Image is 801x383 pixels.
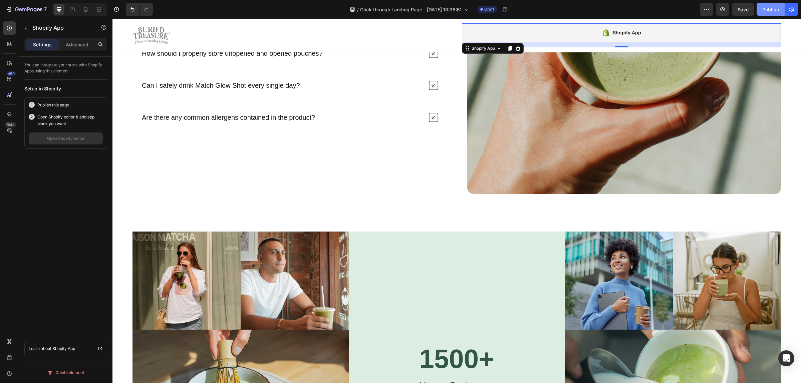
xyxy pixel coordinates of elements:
div: Shopify App [358,27,384,33]
button: 7 [3,3,50,16]
p: Are there any common allergens contained in the product? [29,94,203,103]
p: Happy Customers [250,360,439,374]
div: Publish [762,6,779,13]
p: 7 [44,5,47,13]
p: Settings [33,41,52,48]
p: Open Shopify editor & add app block you want [37,114,103,127]
div: 450 [6,71,16,76]
div: Delete element [47,369,84,377]
p: Can I safely drink Match Glow Shot every single day? [29,62,188,71]
div: Open Shopify editor [47,135,85,141]
p: Learn about [29,345,51,352]
span: Draft [484,6,494,12]
div: Beta [5,122,16,127]
span: / [357,6,359,13]
span: Save [738,7,749,12]
p: Shopify App [52,345,75,352]
p: Shopify App [32,24,89,32]
p: How should I properly store unopened and opened pouches? [29,30,210,39]
div: Setup in Shopify [24,85,107,92]
div: Open Intercom Messenger [778,350,794,366]
span: Click-through Landing Page - [DATE] 13:38:51 [360,6,462,13]
iframe: Design area [112,19,801,383]
div: Undo/Redo [126,3,153,16]
p: Publish this page [37,102,69,108]
p: Advanced [66,41,88,48]
button: Publish [757,3,785,16]
button: Delete element [24,367,107,378]
a: Learn about Shopify App [24,341,107,356]
button: Save [732,3,754,16]
p: You can integrate your store with Shopify Apps using this element [24,62,107,74]
h2: 1500+ [250,322,439,358]
button: Open Shopify editor [29,132,103,144]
